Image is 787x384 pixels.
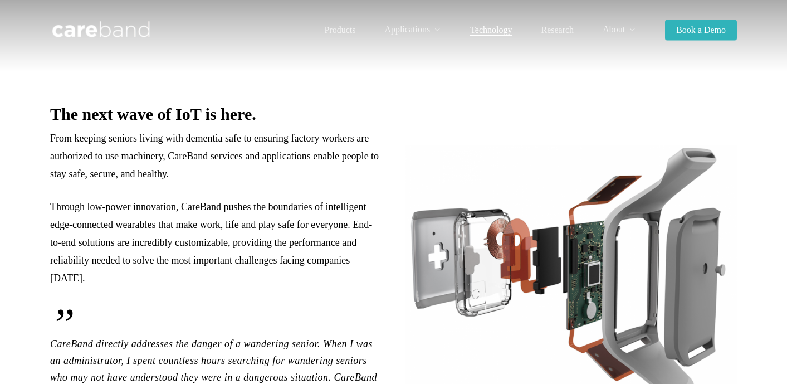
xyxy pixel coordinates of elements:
[603,25,625,34] span: About
[541,25,574,35] span: Research
[470,26,512,35] a: Technology
[676,25,726,35] span: Book a Demo
[470,25,512,35] span: Technology
[324,26,355,35] a: Products
[384,25,441,35] a: Applications
[665,26,737,35] a: Book a Demo
[603,25,636,35] a: About
[384,25,430,34] span: Applications
[50,302,383,347] span: ”
[324,25,355,35] span: Products
[50,201,372,284] span: Through low-power innovation, CareBand pushes the boundaries of intelligent edge-connected wearab...
[50,133,379,179] span: From keeping seniors living with dementia safe to ensuring factory workers are authorized to use ...
[50,105,256,123] b: The next wave of IoT is here.
[541,26,574,35] a: Research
